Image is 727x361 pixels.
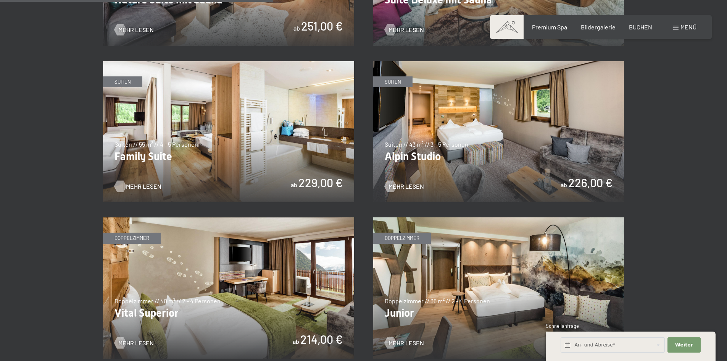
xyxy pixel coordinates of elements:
span: Schnellanfrage [546,323,579,329]
a: Alpin Studio [373,62,624,66]
span: Mehr Lesen [388,339,424,347]
a: Family Suite [103,62,354,66]
button: Weiter [667,337,700,353]
a: Mehr Lesen [385,182,424,191]
img: Junior [373,217,624,359]
img: Family Suite [103,61,354,202]
a: Bildergalerie [581,23,616,31]
a: Mehr Lesen [114,339,154,347]
span: Mehr Lesen [118,339,154,347]
a: Mehr Lesen [385,26,424,34]
span: Mehr Lesen [388,26,424,34]
a: Junior [373,218,624,222]
a: BUCHEN [629,23,652,31]
a: Premium Spa [532,23,567,31]
span: Weiter [675,342,693,348]
span: Menü [680,23,696,31]
a: Vital Superior [103,218,354,222]
span: Mehr Lesen [388,182,424,191]
span: Mehr Lesen [126,182,161,191]
span: Mehr Lesen [118,26,154,34]
img: Vital Superior [103,217,354,359]
a: Mehr Lesen [114,26,154,34]
a: Mehr Lesen [114,182,154,191]
a: Mehr Lesen [385,339,424,347]
img: Alpin Studio [373,61,624,202]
